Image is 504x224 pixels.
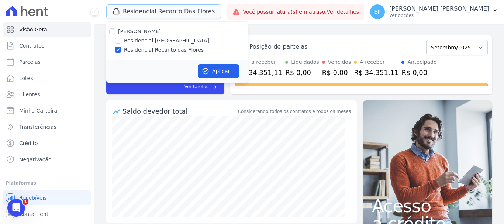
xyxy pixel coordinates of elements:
div: R$ 34.351,11 [238,68,282,77]
a: Contratos [3,38,91,53]
div: R$ 0,00 [285,68,319,77]
a: Visão Geral [3,22,91,37]
a: Recebíveis [3,190,91,205]
span: Crédito [19,139,38,147]
button: EP [PERSON_NAME] [PERSON_NAME] Ver opções [364,1,504,22]
a: Lotes [3,71,91,86]
div: Antecipado [407,58,436,66]
span: Acesso [372,197,483,215]
a: Clientes [3,87,91,102]
label: Residencial Recanto das Flores [124,46,204,54]
span: Parcelas [19,58,41,66]
span: east [211,84,217,90]
label: [PERSON_NAME] [118,28,161,34]
span: 1 [23,199,28,205]
span: Visão Geral [19,26,49,33]
span: Você possui fatura(s) em atraso. [243,8,359,16]
a: Conta Hent [3,207,91,221]
div: R$ 34.351,11 [354,68,398,77]
div: R$ 0,00 [401,68,436,77]
div: A receber [360,58,385,66]
p: Ver opções [389,13,489,18]
span: Minha Carteira [19,107,57,114]
p: [PERSON_NAME] [PERSON_NAME] [389,5,489,13]
a: Crédito [3,136,91,151]
span: Negativação [19,156,52,163]
a: Transferências [3,120,91,134]
span: Clientes [19,91,40,98]
span: EP [374,9,380,14]
span: Transferências [19,123,56,131]
a: Negativação [3,152,91,167]
div: Total a receber [238,58,282,66]
button: Aplicar [198,64,239,78]
button: Residencial Recanto Das Flores [106,4,221,18]
div: Posição de parcelas [249,42,308,51]
span: Recebíveis [19,194,47,201]
span: Contratos [19,42,44,49]
span: Conta Hent [19,210,48,218]
div: Considerando todos os contratos e todos os meses [238,108,351,115]
a: Ver tarefas east [134,83,217,90]
span: Lotes [19,75,33,82]
div: Vencidos [328,58,351,66]
a: Minha Carteira [3,103,91,118]
div: R$ 0,00 [322,68,351,77]
iframe: Intercom live chat [7,199,25,217]
div: Liquidados [291,58,319,66]
span: Ver tarefas [184,83,208,90]
div: Plataformas [6,179,88,187]
div: Saldo devedor total [122,106,237,116]
a: Ver detalhes [327,9,359,15]
label: Residencial [GEOGRAPHIC_DATA] [124,37,209,45]
a: Parcelas [3,55,91,69]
